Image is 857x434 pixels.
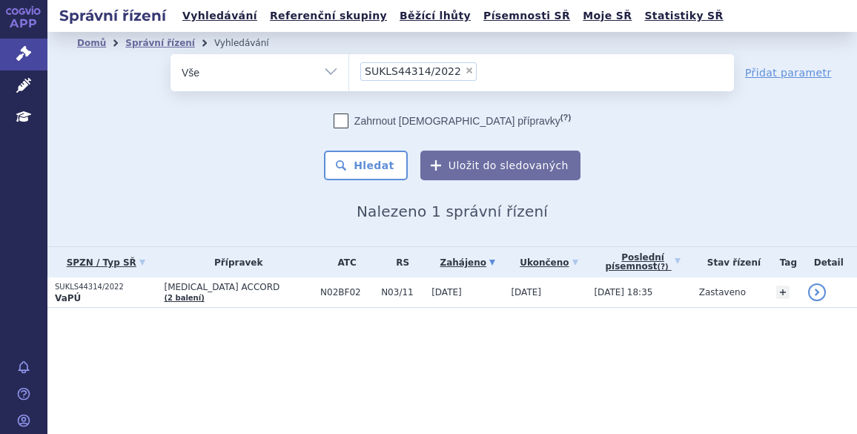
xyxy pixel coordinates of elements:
[431,287,462,297] span: [DATE]
[420,151,580,180] button: Uložit do sledovaných
[320,287,374,297] span: N02BF02
[560,113,571,122] abbr: (?)
[55,282,156,292] p: SUKLS44314/2022
[511,287,541,297] span: [DATE]
[374,247,424,277] th: RS
[594,247,691,277] a: Poslednípísemnost(?)
[47,5,178,26] h2: Správní řízení
[164,282,313,292] span: [MEDICAL_DATA] ACCORD
[313,247,374,277] th: ATC
[640,6,727,26] a: Statistiky SŘ
[164,294,204,302] a: (2 balení)
[265,6,391,26] a: Referenční skupiny
[692,247,769,277] th: Stav řízení
[465,66,474,75] span: ×
[511,252,586,273] a: Ukončeno
[776,286,790,299] a: +
[125,38,195,48] a: Správní řízení
[214,32,288,54] li: Vyhledávání
[745,65,832,80] a: Přidat parametr
[801,247,857,277] th: Detail
[334,114,571,128] label: Zahrnout [DEMOGRAPHIC_DATA] přípravky
[578,6,636,26] a: Moje SŘ
[808,283,826,301] a: detail
[479,6,575,26] a: Písemnosti SŘ
[699,287,746,297] span: Zastaveno
[55,252,156,273] a: SPZN / Typ SŘ
[156,247,313,277] th: Přípravek
[594,287,652,297] span: [DATE] 18:35
[178,6,262,26] a: Vyhledávání
[769,247,800,277] th: Tag
[324,151,408,180] button: Hledat
[365,66,461,76] span: SUKLS44314/2022
[395,6,475,26] a: Běžící lhůty
[481,62,489,80] input: SUKLS44314/2022
[77,38,106,48] a: Domů
[658,263,669,272] abbr: (?)
[357,203,548,220] span: Nalezeno 1 správní řízení
[431,252,503,273] a: Zahájeno
[55,293,81,303] strong: VaPÚ
[381,287,424,297] span: N03/11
